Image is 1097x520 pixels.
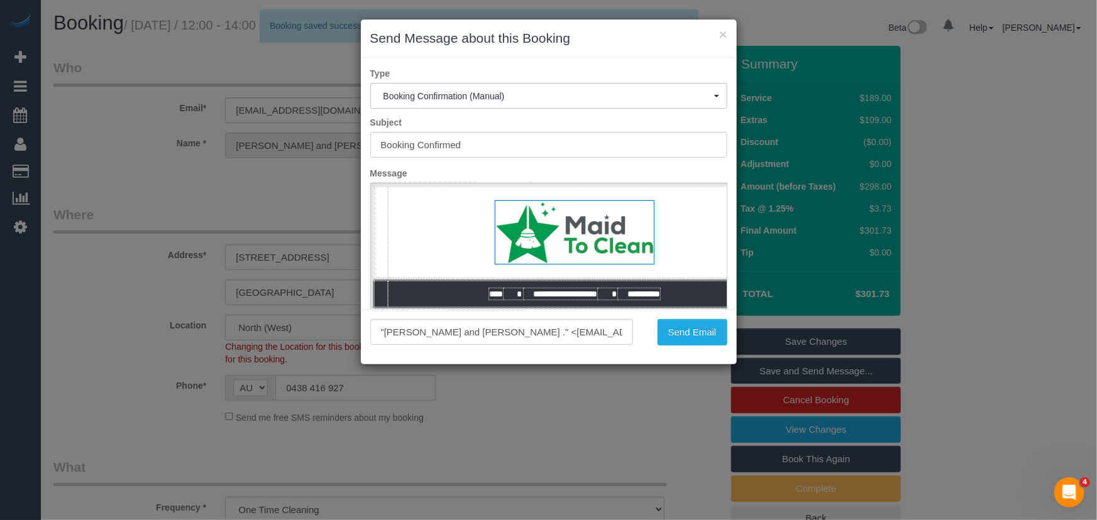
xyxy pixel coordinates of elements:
button: Booking Confirmation (Manual) [370,83,727,109]
button: × [719,28,727,41]
label: Subject [361,116,737,129]
span: 4 [1080,477,1090,487]
button: Send Email [658,319,727,345]
label: Message [361,167,737,180]
label: Type [361,67,737,80]
iframe: Intercom live chat [1054,477,1084,507]
input: Subject [370,132,727,158]
iframe: Rich Text Editor, editor1 [371,183,727,379]
h3: Send Message about this Booking [370,29,727,48]
span: Booking Confirmation (Manual) [383,91,714,101]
